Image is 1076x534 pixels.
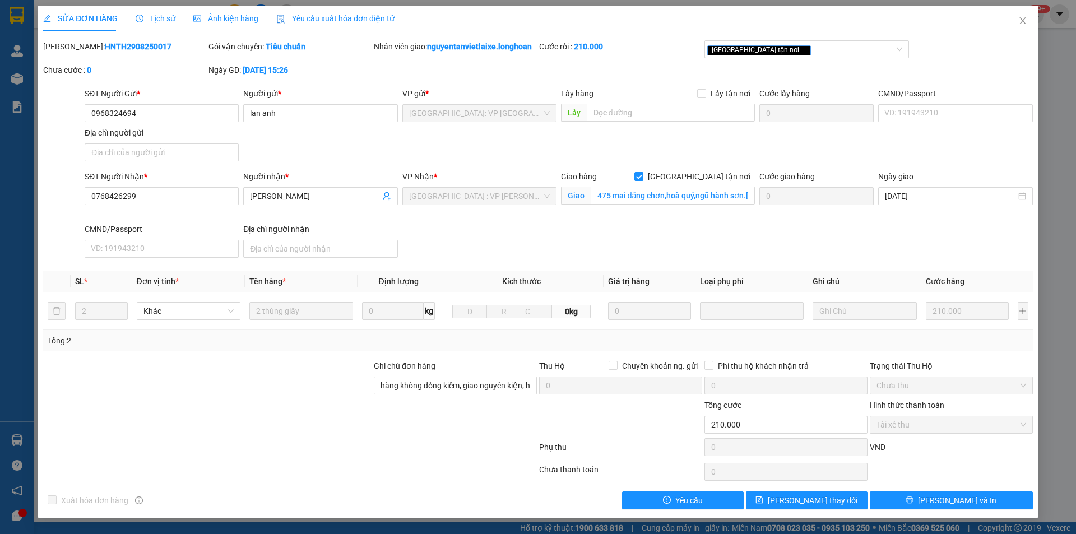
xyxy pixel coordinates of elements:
div: Cước rồi : [539,40,702,53]
input: C [521,305,552,318]
input: Cước lấy hàng [759,104,874,122]
input: Cước giao hàng [759,187,874,205]
span: Yêu cầu [675,494,703,507]
span: 0kg [552,305,590,318]
button: Close [1007,6,1038,37]
span: clock-circle [136,15,143,22]
div: Gói vận chuyển: [208,40,372,53]
label: Hình thức thanh toán [870,401,944,410]
b: Tiêu chuẩn [266,42,305,51]
input: VD: Bàn, Ghế [249,302,353,320]
input: D [452,305,487,318]
b: nguyentanvietlaixe.longhoan [427,42,532,51]
span: Chưa thu [876,377,1026,394]
span: Giao [561,187,591,205]
span: picture [193,15,201,22]
div: Người nhận [243,170,397,183]
div: Tổng: 2 [48,335,415,347]
div: SĐT Người Nhận [85,170,239,183]
label: Ghi chú đơn hàng [374,361,435,370]
div: Chưa thanh toán [538,463,703,483]
div: Người gửi [243,87,397,100]
span: SL [75,277,84,286]
span: Lấy hàng [561,89,593,98]
span: user-add [382,192,391,201]
input: 0 [926,302,1009,320]
label: Cước lấy hàng [759,89,810,98]
span: save [755,496,763,505]
b: 210.000 [574,42,603,51]
span: Ảnh kiện hàng [193,14,258,23]
div: Chưa cước : [43,64,206,76]
span: Chuyển khoản ng. gửi [618,360,702,372]
span: Thu Hộ [539,361,565,370]
th: Ghi chú [808,271,921,292]
span: [GEOGRAPHIC_DATA] tận nơi [707,45,811,55]
div: Ngày GD: [208,64,372,76]
span: info-circle [135,496,143,504]
span: Xuất hóa đơn hàng [57,494,133,507]
span: close [1018,16,1027,25]
div: VP gửi [402,87,556,100]
input: 0 [608,302,692,320]
span: Lấy tận nơi [706,87,755,100]
th: Loại phụ phí [695,271,808,292]
span: [PERSON_NAME] và In [918,494,996,507]
span: VND [870,443,885,452]
span: Khác [143,303,234,319]
span: exclamation-circle [663,496,671,505]
span: Giá trị hàng [608,277,650,286]
span: SỬA ĐƠN HÀNG [43,14,118,23]
span: Lịch sử [136,14,175,23]
span: Tổng cước [704,401,741,410]
div: [PERSON_NAME]: [43,40,206,53]
div: SĐT Người Gửi [85,87,239,100]
div: Địa chỉ người nhận [243,223,397,235]
span: Đơn vị tính [137,277,179,286]
input: Ghi chú đơn hàng [374,377,537,394]
b: 0 [87,66,91,75]
img: icon [276,15,285,24]
input: Giao tận nơi [591,187,755,205]
span: Kích thước [502,277,541,286]
span: Tên hàng [249,277,286,286]
div: Địa chỉ người gửi [85,127,239,139]
div: CMND/Passport [878,87,1032,100]
span: Định lượng [378,277,418,286]
div: Trạng thái Thu Hộ [870,360,1033,372]
span: Yêu cầu xuất hóa đơn điện tử [276,14,395,23]
label: Cước giao hàng [759,172,815,181]
span: printer [906,496,913,505]
div: CMND/Passport [85,223,239,235]
input: Ghi Chú [813,302,916,320]
button: save[PERSON_NAME] thay đổi [746,491,868,509]
span: VP Nhận [402,172,434,181]
div: Phụ thu [538,441,703,461]
input: Ngày giao [885,190,1015,202]
span: Cước hàng [926,277,964,286]
span: close [801,47,806,53]
span: Giao hàng [561,172,597,181]
input: Dọc đường [587,104,755,122]
label: Ngày giao [878,172,913,181]
button: printer[PERSON_NAME] và In [870,491,1033,509]
button: exclamation-circleYêu cầu [622,491,744,509]
input: R [486,305,521,318]
span: kg [424,302,435,320]
b: HNTH2908250017 [105,42,171,51]
input: Địa chỉ của người nhận [243,240,397,258]
input: Địa chỉ của người gửi [85,143,239,161]
span: [GEOGRAPHIC_DATA] tận nơi [643,170,755,183]
span: Phí thu hộ khách nhận trả [713,360,813,372]
span: Lấy [561,104,587,122]
button: plus [1018,302,1028,320]
button: delete [48,302,66,320]
span: [PERSON_NAME] thay đổi [768,494,857,507]
span: Đà Nẵng : VP Thanh Khê [409,188,550,205]
span: Tài xế thu [876,416,1026,433]
span: Hà Nội: VP Tây Hồ [409,105,550,122]
span: edit [43,15,51,22]
b: [DATE] 15:26 [243,66,288,75]
div: Nhân viên giao: [374,40,537,53]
